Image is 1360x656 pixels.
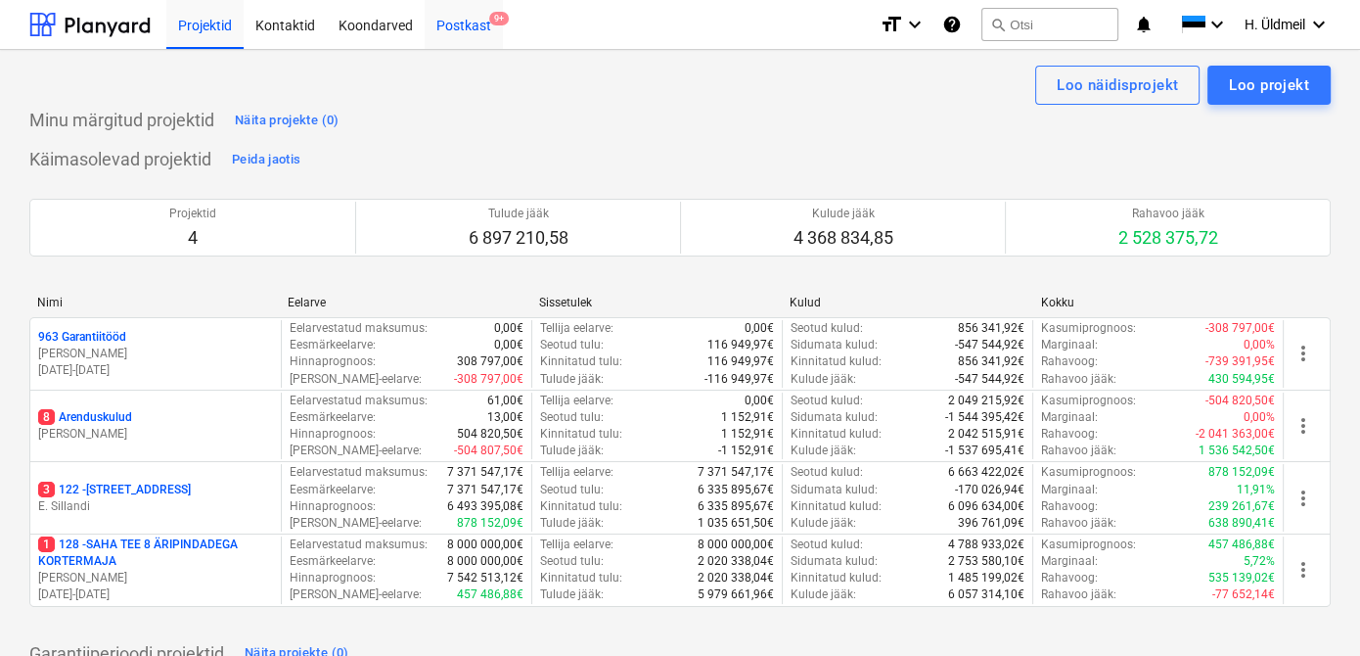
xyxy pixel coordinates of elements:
p: Eelarvestatud maksumus : [290,320,428,337]
i: keyboard_arrow_down [1205,13,1229,36]
p: Seotud tulu : [540,337,604,353]
p: 61,00€ [487,393,523,409]
p: [PERSON_NAME] [38,570,273,586]
p: Tellija eelarve : [540,320,613,337]
button: Näita projekte (0) [230,105,344,136]
p: -308 797,00€ [454,371,523,388]
i: keyboard_arrow_down [903,13,927,36]
p: Rahavoo jääk : [1041,586,1116,603]
span: H. Üldmeil [1245,17,1305,32]
p: Rahavoo jääk : [1041,443,1116,459]
p: 7 371 547,17€ [447,464,523,481]
span: 1 [38,537,55,552]
p: 396 761,09€ [958,515,1024,532]
p: [PERSON_NAME]-eelarve : [290,515,422,532]
p: 2 049 215,92€ [948,393,1024,409]
p: Hinnaprognoos : [290,426,376,443]
p: -547 544,92€ [955,371,1024,388]
p: Rahavoog : [1041,570,1098,586]
p: -504 807,50€ [454,443,523,459]
i: Abikeskus [942,13,962,36]
p: Kinnitatud tulu : [540,570,622,586]
p: 856 341,92€ [958,320,1024,337]
i: keyboard_arrow_down [1307,13,1331,36]
p: Marginaal : [1041,553,1098,570]
p: 6 493 395,08€ [447,498,523,515]
p: Seotud kulud : [791,393,863,409]
p: -308 797,00€ [1205,320,1275,337]
button: Loo näidisprojekt [1035,66,1200,105]
span: 8 [38,409,55,425]
div: Peida jaotis [232,149,300,171]
p: 638 890,41€ [1208,515,1275,532]
p: Tulude jääk : [540,443,604,459]
div: 8Arenduskulud[PERSON_NAME] [38,409,273,443]
p: 11,91% [1237,482,1275,498]
p: 2 753 580,10€ [948,553,1024,570]
p: Marginaal : [1041,409,1098,426]
span: search [990,17,1006,32]
p: Kinnitatud tulu : [540,353,622,370]
p: 122 - [STREET_ADDRESS] [38,482,191,498]
p: Kasumiprognoos : [1041,393,1136,409]
span: more_vert [1292,342,1315,365]
p: 308 797,00€ [457,353,523,370]
div: 963 Garantiitööd[PERSON_NAME][DATE]-[DATE] [38,329,273,379]
p: Kinnitatud tulu : [540,498,622,515]
p: 0,00€ [745,320,774,337]
p: 128 - SAHA TEE 8 ÄRIPINDADEGA KORTERMAJA [38,537,273,570]
div: Kulud [790,296,1024,309]
p: 5,72% [1244,553,1275,570]
p: 6 335 895,67€ [698,482,774,498]
p: 0,00% [1244,337,1275,353]
p: -1 537 695,41€ [945,443,1024,459]
p: 13,00€ [487,409,523,426]
p: 2 020 338,04€ [698,570,774,586]
p: 856 341,92€ [958,353,1024,370]
p: Tellija eelarve : [540,464,613,481]
p: 1 035 651,50€ [698,515,774,532]
p: 6 057 314,10€ [948,586,1024,603]
p: 504 820,50€ [457,426,523,443]
p: -170 026,94€ [955,482,1024,498]
p: Tellija eelarve : [540,537,613,553]
p: 2 042 515,91€ [948,426,1024,443]
p: Rahavoog : [1041,498,1098,515]
p: Hinnaprognoos : [290,570,376,586]
p: Marginaal : [1041,482,1098,498]
p: 430 594,95€ [1208,371,1275,388]
button: Peida jaotis [227,144,305,175]
p: 4 [169,226,216,250]
p: Käimasolevad projektid [29,148,211,171]
div: 1128 -SAHA TEE 8 ÄRIPINDADEGA KORTERMAJA[PERSON_NAME][DATE]-[DATE] [38,537,273,604]
p: Seotud tulu : [540,409,604,426]
p: 8 000 000,00€ [447,537,523,553]
p: 0,00€ [745,393,774,409]
p: [PERSON_NAME]-eelarve : [290,443,422,459]
p: 1 536 542,50€ [1199,443,1275,459]
span: more_vert [1292,558,1315,582]
div: Loo projekt [1229,72,1309,98]
div: Eelarve [288,296,522,309]
p: Projektid [169,206,216,222]
div: Nimi [37,296,272,309]
p: Sidumata kulud : [791,553,878,570]
p: Eelarvestatud maksumus : [290,537,428,553]
p: 6 897 210,58 [469,226,568,250]
p: 457 486,88€ [457,586,523,603]
p: Rahavoog : [1041,353,1098,370]
p: 116 949,97€ [707,353,774,370]
p: E. Sillandi [38,498,273,515]
p: Marginaal : [1041,337,1098,353]
p: Minu märgitud projektid [29,109,214,132]
p: 1 152,91€ [721,409,774,426]
p: 963 Garantiitööd [38,329,126,346]
p: Tulude jääk : [540,515,604,532]
p: Eesmärkeelarve : [290,482,376,498]
div: Sissetulek [539,296,774,309]
p: [PERSON_NAME]-eelarve : [290,586,422,603]
p: 6 335 895,67€ [698,498,774,515]
button: Otsi [981,8,1118,41]
p: Seotud tulu : [540,553,604,570]
p: Seotud kulud : [791,537,863,553]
